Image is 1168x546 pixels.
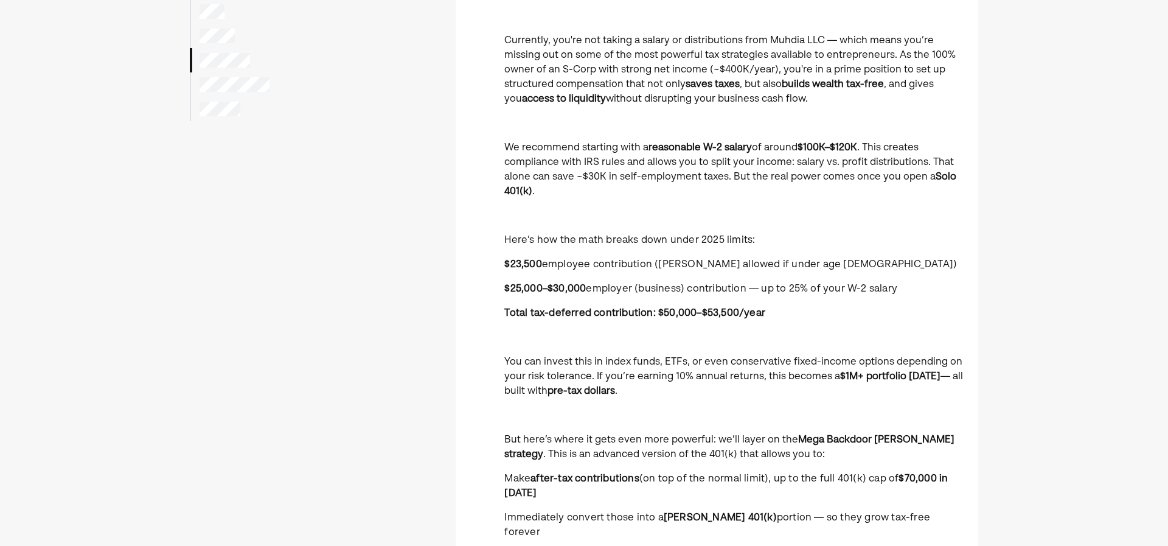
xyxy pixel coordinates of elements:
[504,355,964,399] p: You can invest this in index funds, ETFs, or even conservative fixed-income options depending on ...
[504,236,755,245] span: Here’s how the math breaks down under 2025 limits:
[639,474,899,484] span: (on top of the normal limit), up to the full 401(k) cap of
[686,80,740,89] strong: saves taxes
[840,372,940,382] strong: $1M+ portfolio [DATE]
[504,513,663,523] span: Immediately convert those into a
[530,474,639,484] strong: after-tax contributions
[798,143,857,153] strong: $100K–$120K
[542,260,957,270] span: employee contribution ([PERSON_NAME] allowed if under age [DEMOGRAPHIC_DATA])
[504,33,964,107] p: Currently, you're not taking a salary or distributions from Muhdia LLC — which means you’re missi...
[664,513,777,523] strong: [PERSON_NAME] 401(k)
[522,94,606,104] strong: access to liquidity
[782,80,884,89] strong: builds wealth tax-free
[504,284,586,294] strong: $25,000–$30,000
[504,141,964,199] p: We recommend starting with a of around . This creates compliance with IRS rules and allows you to...
[504,433,964,462] p: But here’s where it gets even more powerful: we’ll layer on the . This is an advanced version of ...
[504,260,541,270] strong: $23,500
[504,309,765,318] strong: Total tax-deferred contribution: $50,000–$53,500/year
[504,474,530,484] span: Make
[648,143,752,153] strong: reasonable W-2 salary
[586,284,897,294] span: employer (business) contribution — up to 25% of your W-2 salary
[547,387,615,396] strong: pre-tax dollars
